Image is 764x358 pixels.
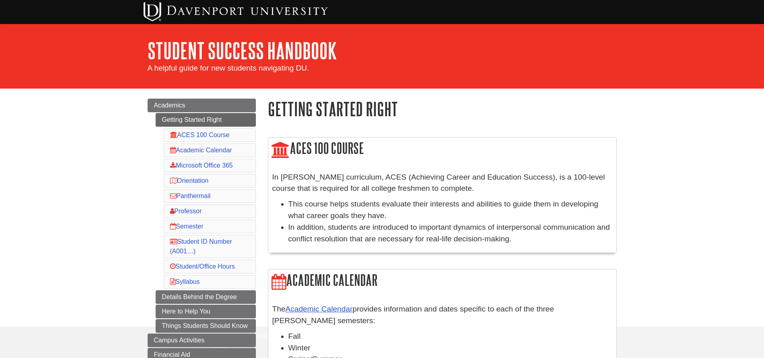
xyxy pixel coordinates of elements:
[156,113,256,127] a: Getting Started Right
[268,138,616,160] h2: ACES 100 Course
[156,319,256,333] a: Things Students Should Know
[148,38,337,63] a: Student Success Handbook
[148,334,256,347] a: Campus Activities
[156,305,256,318] a: Here to Help You
[288,222,612,245] li: In addition, students are introduced to important dynamics of interpersonal communication and con...
[288,331,612,342] li: Fall
[286,305,353,313] a: Academic Calendar
[288,198,612,222] li: This course helps students evaluate their interests and abilities to guide them in developing wha...
[154,351,190,358] span: Financial Aid
[268,99,617,119] h1: Getting Started Right
[170,208,202,214] a: Professor
[170,238,232,255] a: Student ID Number (A001…)
[288,342,612,354] li: Winter
[170,147,232,154] a: Academic Calendar
[268,269,616,292] h2: Academic Calendar
[170,263,235,270] a: Student/Office Hours
[154,337,205,344] span: Campus Activities
[154,102,185,109] span: Academics
[148,99,256,112] a: Academics
[272,303,612,327] p: The provides information and dates specific to each of the three [PERSON_NAME] semesters:
[144,2,328,21] img: Davenport University
[170,177,209,184] a: Orientation
[170,192,211,199] a: Panthermail
[170,278,200,285] a: Syllabus
[170,131,230,138] a: ACES 100 Course
[156,290,256,304] a: Details Behind the Degree
[148,64,309,72] span: A helpful guide for new students navigating DU.
[170,162,233,169] a: Microsoft Office 365
[170,223,203,230] a: Semester
[272,172,612,195] p: In [PERSON_NAME] curriculum, ACES (Achieving Career and Education Success), is a 100-level course...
